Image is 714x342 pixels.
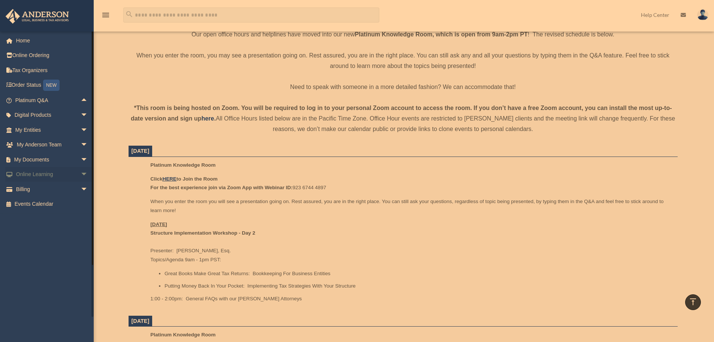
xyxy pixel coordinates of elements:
[81,122,96,138] span: arrow_drop_down
[81,167,96,182] span: arrow_drop_down
[5,137,99,152] a: My Anderson Teamarrow_drop_down
[81,108,96,123] span: arrow_drop_down
[5,122,99,137] a: My Entitiesarrow_drop_down
[125,10,133,18] i: search
[150,176,217,182] b: Click to Join the Room
[214,115,216,122] strong: .
[81,152,96,167] span: arrow_drop_down
[5,108,99,123] a: Digital Productsarrow_drop_down
[81,137,96,153] span: arrow_drop_down
[150,185,292,190] b: For the best experience join via Zoom App with Webinar ID:
[150,162,216,168] span: Platinum Knowledge Room
[150,220,672,264] p: Presenter: [PERSON_NAME], Esq. Topics/Agenda 9am - 1pm PST:
[5,33,99,48] a: Home
[129,82,678,92] p: Need to speak with someone in a more detailed fashion? We can accommodate that!
[5,167,99,182] a: Online Learningarrow_drop_down
[5,48,99,63] a: Online Ordering
[132,318,150,324] span: [DATE]
[5,93,99,108] a: Platinum Q&Aarrow_drop_up
[150,197,672,215] p: When you enter the room you will see a presentation going on. Rest assured, you are in the right ...
[3,9,71,24] img: Anderson Advisors Platinum Portal
[150,175,672,192] p: 923 6744 4897
[5,63,99,78] a: Tax Organizers
[81,93,96,108] span: arrow_drop_up
[165,282,672,291] li: Putting Money Back In Your Pocket: Implementing Tax Strategies With Your Structure
[150,230,255,236] b: Structure Implementation Workshop - Day 2
[129,29,678,40] p: Our open office hours and helplines have moved into our new ! The revised schedule is below.
[5,152,99,167] a: My Documentsarrow_drop_down
[129,103,678,134] div: All Office Hours listed below are in the Pacific Time Zone. Office Hour events are restricted to ...
[697,9,708,20] img: User Pic
[165,269,672,278] li: Great Books Make Great Tax Returns: Bookkeeping For Business Entities
[5,78,99,93] a: Order StatusNEW
[131,105,672,122] strong: *This room is being hosted on Zoom. You will be required to log in to your personal Zoom account ...
[150,332,216,337] span: Platinum Knowledge Room
[101,13,110,20] a: menu
[81,182,96,197] span: arrow_drop_down
[150,221,167,227] u: [DATE]
[129,50,678,71] p: When you enter the room, you may see a presentation going on. Rest assured, you are in the right ...
[5,182,99,197] a: Billingarrow_drop_down
[685,294,701,310] a: vertical_align_top
[5,197,99,212] a: Events Calendar
[689,297,698,306] i: vertical_align_top
[355,31,528,38] strong: Platinum Knowledge Room, which is open from 9am-2pm PT
[101,11,110,20] i: menu
[43,80,60,91] div: NEW
[162,176,176,182] a: HERE
[150,294,672,303] p: 1:00 - 2:00pm: General FAQs with our [PERSON_NAME] Attorneys
[132,148,150,154] span: [DATE]
[201,115,214,122] a: here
